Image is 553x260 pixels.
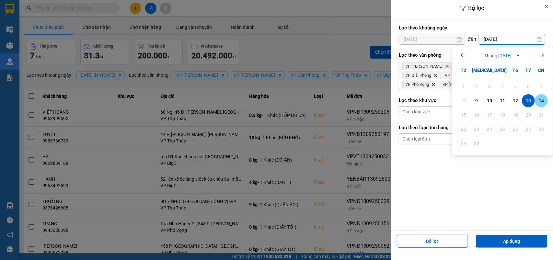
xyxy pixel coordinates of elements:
[399,124,545,131] label: Lọc theo loại đơn hàng
[459,140,468,147] div: 29
[459,51,467,60] button: Previous month.
[457,80,470,93] div: Not available. Thứ Hai, tháng 09 1 2025.
[524,125,533,133] div: 27
[402,81,438,88] span: VP Phố Vọng, close by backspace
[509,123,522,136] div: Not available. Thứ Sáu, tháng 09 26 2025.
[470,108,483,121] div: Not available. Thứ Ba, tháng 09 16 2025.
[472,111,481,119] div: 16
[472,83,481,90] div: 2
[457,94,470,107] div: Not available. Thứ Hai, tháng 09 8 2025.
[498,125,507,133] div: 25
[524,97,533,105] div: 13
[524,83,533,90] div: 6
[537,83,546,90] div: 7
[405,64,443,69] span: VP Lê Duẩn
[483,64,496,77] div: T4
[538,51,546,59] svg: Arrow Right
[402,136,430,142] div: Chọn loại đơn
[397,235,468,248] button: Bỏ lọc
[537,97,546,105] div: 14
[405,73,431,78] span: VP Giải Phóng
[509,80,522,93] div: Not available. Thứ Sáu, tháng 09 5 2025.
[470,123,483,136] div: Not available. Thứ Ba, tháng 09 23 2025.
[498,97,507,105] div: 11
[485,111,494,119] div: 17
[498,83,507,90] div: 4
[440,81,489,88] span: VP Ngọc Hồi, close by backspace
[537,111,546,119] div: 21
[399,97,545,104] label: Lọc theo khu vực
[472,97,481,105] div: 9
[432,83,435,86] svg: Delete
[434,73,438,77] svg: Delete
[483,123,496,136] div: Not available. Thứ Tư, tháng 09 24 2025.
[511,125,520,133] div: 26
[511,97,520,105] div: 12
[482,52,523,59] button: Tháng [DATE]
[509,64,522,77] div: T6
[483,94,496,107] div: Choose Thứ Tư, tháng 09 10 2025. It's available.
[537,125,546,133] div: 28
[498,111,507,119] div: 18
[522,108,535,121] div: Not available. Thứ Bảy, tháng 09 20 2025.
[472,125,481,133] div: 23
[468,5,484,11] span: Bộ lọc
[535,123,548,136] div: Not available. Chủ Nhật, tháng 09 28 2025.
[485,83,494,90] div: 3
[459,83,468,90] div: 1
[472,140,481,147] div: 30
[511,83,520,90] div: 5
[405,82,429,87] span: VP Phố Vọng
[399,52,545,58] label: Lọc theo văn phòng
[522,123,535,136] div: Not available. Thứ Bảy, tháng 09 27 2025.
[452,47,553,155] div: Calendar.
[457,64,470,77] div: T2
[535,80,548,93] div: Not available. Chủ Nhật, tháng 09 7 2025.
[524,111,533,119] div: 20
[496,108,509,121] div: Not available. Thứ Năm, tháng 09 18 2025.
[399,25,545,31] label: Lọc theo khoảng ngày
[479,34,545,44] input: Select a date.
[522,80,535,93] div: Not available. Thứ Bảy, tháng 09 6 2025.
[496,80,509,93] div: Not available. Thứ Năm, tháng 09 4 2025.
[535,108,548,121] div: Not available. Chủ Nhật, tháng 09 21 2025.
[538,51,546,60] button: Next month.
[509,108,522,121] div: Not available. Thứ Sáu, tháng 09 19 2025.
[442,72,478,79] span: VP Thọ Tháp, close by backspace
[485,125,494,133] div: 24
[496,123,509,136] div: Not available. Thứ Năm, tháng 09 25 2025.
[535,94,548,107] div: Choose Chủ Nhật, tháng 09 14 2025. It's available.
[457,137,470,150] div: Not available. Thứ Hai, tháng 09 29 2025.
[470,94,483,107] div: Choose Thứ Ba, tháng 09 9 2025. It's available.
[470,80,483,93] div: Not available. Thứ Ba, tháng 09 2 2025.
[459,97,468,105] div: 8
[459,111,468,119] div: 15
[459,125,468,133] div: 22
[483,80,496,93] div: Not available. Thứ Tư, tháng 09 3 2025.
[457,108,470,121] div: Not available. Thứ Hai, tháng 09 15 2025.
[476,235,547,248] button: Áp dụng
[402,108,430,115] div: Chọn khu vực
[485,97,494,105] div: 10
[522,64,535,77] div: T7
[399,34,465,44] input: Select a date.
[459,51,467,59] svg: Arrow Left
[465,36,479,42] div: đến
[470,137,483,150] div: Not available. Thứ Ba, tháng 09 30 2025.
[457,123,470,136] div: Not available. Thứ Hai, tháng 09 22 2025.
[443,82,480,87] span: VP Ngọc Hồi
[445,73,468,78] span: VP Thọ Tháp
[511,111,520,119] div: 19
[522,94,535,107] div: Selected. Thứ Bảy, tháng 09 13 2025. It's available.
[402,62,452,70] span: VP Lê Duẩn, close by backspace
[470,64,483,77] div: [MEDICAL_DATA]
[509,94,522,107] div: Choose Thứ Sáu, tháng 09 12 2025. It's available.
[535,64,548,77] div: CN
[496,94,509,107] div: Choose Thứ Năm, tháng 09 11 2025. It's available.
[402,72,441,79] span: VP Giải Phóng, close by backspace
[483,108,496,121] div: Not available. Thứ Tư, tháng 09 17 2025.
[445,64,449,68] svg: Delete
[496,64,509,77] div: T5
